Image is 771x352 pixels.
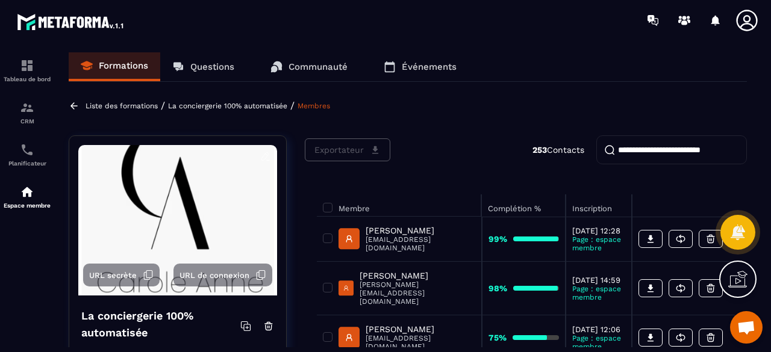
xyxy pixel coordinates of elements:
strong: 98% [489,283,507,293]
p: [DATE] 12:28 [572,226,625,235]
p: [EMAIL_ADDRESS][DOMAIN_NAME] [366,235,475,252]
p: Formations [99,60,148,71]
span: URL de connexion [179,271,249,280]
a: La conciergerie 100% automatisée [168,102,287,110]
img: logo [17,11,125,32]
p: Communauté [289,61,348,72]
a: formationformationCRM [3,91,51,134]
th: Complétion % [482,194,566,217]
a: Liste des formations [86,102,158,110]
img: background [78,145,277,295]
p: [PERSON_NAME] [366,226,475,235]
img: scheduler [20,143,34,157]
span: / [290,100,295,111]
span: URL secrète [89,271,137,280]
a: Questions [160,52,246,81]
p: Page : espace membre [572,285,625,301]
p: CRM [3,118,51,125]
span: / [161,100,165,111]
a: schedulerschedulerPlanificateur [3,134,51,176]
p: [DATE] 12:06 [572,325,625,334]
a: Communauté [258,52,360,81]
p: Page : espace membre [572,334,625,351]
strong: 75% [489,333,507,342]
a: Événements [372,52,469,81]
img: formation [20,58,34,73]
p: [PERSON_NAME] [360,271,475,280]
p: [PERSON_NAME] [366,324,475,334]
p: Page : espace membre [572,235,625,252]
h4: La conciergerie 100% automatisée [81,307,240,341]
a: [PERSON_NAME][EMAIL_ADDRESS][DOMAIN_NAME] [339,226,475,252]
a: automationsautomationsEspace membre [3,176,51,218]
p: [PERSON_NAME][EMAIL_ADDRESS][DOMAIN_NAME] [360,280,475,306]
p: [DATE] 14:59 [572,276,625,285]
a: Membres [298,102,330,110]
button: URL secrète [83,264,160,286]
th: Inscription [566,194,632,217]
p: Questions [190,61,234,72]
img: automations [20,185,34,199]
p: Espace membre [3,202,51,209]
a: [PERSON_NAME][EMAIL_ADDRESS][DOMAIN_NAME] [339,324,475,351]
button: URL de connexion [173,264,272,286]
p: [EMAIL_ADDRESS][DOMAIN_NAME] [366,334,475,351]
img: formation [20,100,34,115]
a: [PERSON_NAME][PERSON_NAME][EMAIL_ADDRESS][DOMAIN_NAME] [339,271,475,306]
a: Ouvrir le chat [730,311,763,344]
strong: 253 [532,145,547,155]
th: Membre [317,194,482,217]
strong: 99% [489,234,507,244]
a: Formations [69,52,160,81]
p: Tableau de bord [3,76,51,82]
p: Planificateur [3,160,51,167]
a: formationformationTableau de bord [3,49,51,91]
p: Événements [402,61,457,72]
p: Contacts [532,145,584,155]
